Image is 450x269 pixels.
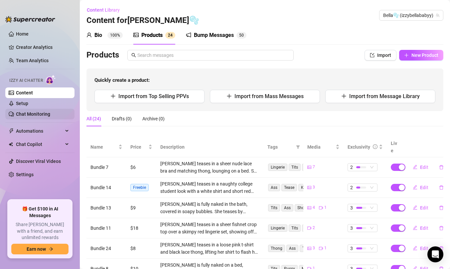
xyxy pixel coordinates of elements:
[286,245,298,252] span: Ass
[302,224,317,232] span: Dildo
[194,31,234,39] div: Bump Messages
[90,143,117,151] span: Name
[313,204,315,211] span: 4
[387,137,403,157] th: Live
[186,32,191,38] span: notification
[27,246,46,252] span: Earn now
[268,164,287,171] span: Lingerie
[16,90,33,95] a: Content
[86,115,101,122] div: All (24)
[160,201,259,215] div: [PERSON_NAME] is fully naked in the bath, covered in soapy bubbles. She teases by cupping her tit...
[86,238,126,259] td: Bundle 24
[9,128,14,134] span: thunderbolt
[313,225,315,231] span: 2
[289,164,301,171] span: Tits
[307,206,311,210] span: picture
[5,16,55,23] img: logo-BBDzfeDw.svg
[241,33,244,38] span: 0
[407,223,434,233] button: Edit
[130,143,147,151] span: Price
[436,13,440,17] span: team
[289,224,301,232] span: Tits
[420,246,428,251] span: Edit
[420,165,428,170] span: Edit
[86,32,92,38] span: user
[126,238,156,259] td: $8
[94,31,102,39] div: Bio
[325,90,435,103] button: Import from Message Library
[439,165,444,170] span: delete
[94,90,205,103] button: Import from Top Selling PPVs
[210,90,320,103] button: Import from Mass Messages
[350,164,353,171] span: 2
[302,164,324,171] span: Cleavage
[281,184,297,191] span: Tease
[434,223,449,233] button: delete
[295,204,313,211] span: Shower
[86,157,126,178] td: Bundle 7
[268,224,287,232] span: Lingerie
[319,246,323,250] span: video-camera
[226,93,232,99] span: plus
[399,50,443,61] button: New Product
[407,202,434,213] button: Edit
[313,164,315,170] span: 7
[170,33,173,38] span: 4
[133,32,139,38] span: picture
[268,245,285,252] span: Thong
[160,180,259,195] div: [PERSON_NAME] teases in a naughty college student look with a white shirt and short red plaid ski...
[303,137,343,157] th: Media
[86,15,199,26] h3: Content for [PERSON_NAME]🫧
[350,224,353,232] span: 3
[107,32,123,39] sup: 100%
[411,53,438,58] span: New Product
[313,184,315,191] span: 3
[413,165,417,169] span: edit
[365,50,396,61] button: Import
[131,53,136,58] span: search
[268,204,280,211] span: Tits
[11,206,69,219] span: 🎁 Get $100 in AI Messages
[160,241,259,256] div: [PERSON_NAME] teases in a loose pink t-shirt and black lace thong, lifting her shirt to flash her...
[126,198,156,218] td: $9
[307,246,311,250] span: picture
[16,139,63,150] span: Chat Copilot
[239,33,241,38] span: 5
[383,10,439,20] span: Bella🫧 (izzybellababyy)
[86,178,126,198] td: Bundle 14
[16,31,29,37] a: Home
[16,58,49,63] a: Team Analytics
[16,159,61,164] a: Discover Viral Videos
[49,247,53,251] span: arrow-right
[126,137,156,157] th: Price
[234,93,304,99] span: Import from Mass Messages
[307,226,311,230] span: video-camera
[413,185,417,190] span: edit
[110,93,116,99] span: plus
[16,126,63,136] span: Automations
[413,205,417,210] span: edit
[439,226,444,230] span: delete
[434,243,449,254] button: delete
[407,243,434,254] button: Edit
[434,182,449,193] button: delete
[126,218,156,238] td: $18
[404,53,409,58] span: plus
[407,182,434,193] button: Edit
[377,53,391,58] span: Import
[307,143,334,151] span: Media
[298,184,317,191] span: Kitchen
[118,93,189,99] span: Import from Top Selling PPVs
[112,115,132,122] div: Drafts (0)
[142,115,165,122] div: Archive (0)
[439,205,444,210] span: delete
[439,185,444,190] span: delete
[86,137,126,157] th: Name
[263,137,303,157] th: Tags
[16,111,50,117] a: Chat Monitoring
[324,245,327,251] span: 1
[168,33,170,38] span: 2
[307,186,311,190] span: picture
[11,244,69,254] button: Earn nowarrow-right
[407,162,434,173] button: Edit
